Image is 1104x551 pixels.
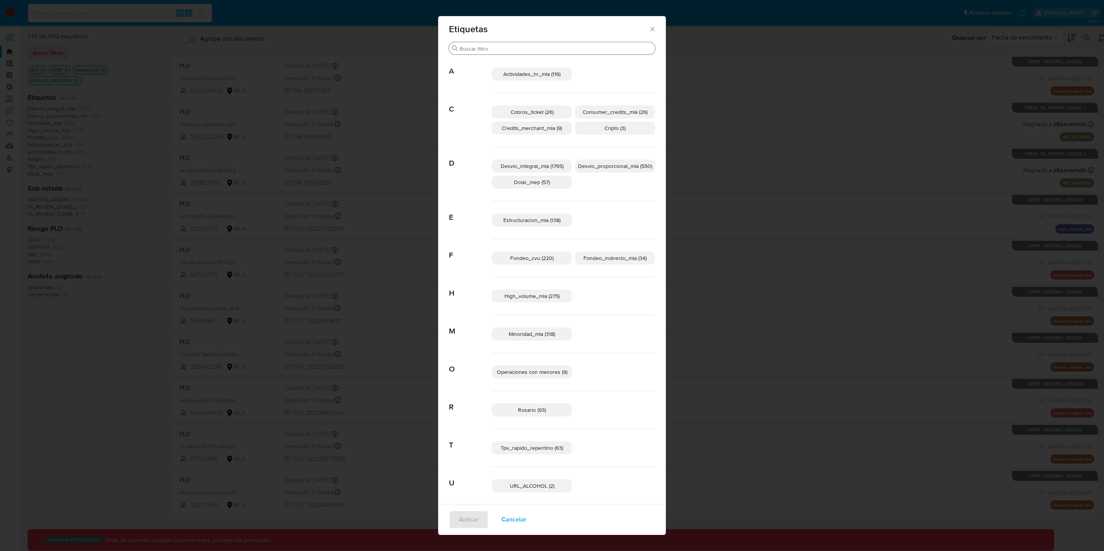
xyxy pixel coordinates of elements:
span: Tpv_rapido_repentino (63) [501,444,563,452]
div: Actividades_hr_mla (116) [492,67,572,81]
div: URL_ALCOHOL (2) [492,479,572,492]
span: F [449,239,492,260]
span: Etiquetas [449,25,649,34]
div: Tpv_rapido_repentino (63) [492,441,572,454]
div: High_volume_mla (275) [492,289,572,303]
div: Desvio_integral_mla (1765) [492,160,572,173]
span: Consumer_credits_mla (26) [583,108,647,116]
button: Buscar [452,45,458,51]
div: Consumer_credits_mla (26) [575,105,655,118]
div: Cobros_ticket (26) [492,105,572,118]
span: H [449,277,492,298]
span: Fondeo_indirecto_mla (34) [583,254,647,262]
span: Cancelar [501,511,526,528]
span: Cripto (3) [605,124,626,132]
div: Dolar_mep (57) [492,176,572,189]
div: Desvio_proporcional_mla (550) [575,160,655,173]
span: Credits_merchant_mla (9) [502,124,562,132]
span: High_volume_mla (275) [504,292,560,300]
span: Actividades_hr_mla (116) [503,70,560,78]
button: Cancelar [491,510,536,529]
span: Desvio_proporcional_mla (550) [578,162,652,170]
div: Estructuracion_mla (138) [492,214,572,227]
span: O [449,353,492,374]
button: Cerrar [649,25,655,32]
span: Minoridad_mla (318) [509,330,555,338]
span: E [449,201,492,222]
span: M [449,315,492,336]
span: R [449,391,492,412]
div: Operaciones con menores (9) [492,365,572,378]
span: Rosario (93) [518,406,546,414]
span: Dolar_mep (57) [514,178,550,186]
div: Fondeo_cvu (220) [492,252,572,265]
span: Fondeo_cvu (220) [510,254,554,262]
div: Cripto (3) [575,122,655,135]
div: Fondeo_indirecto_mla (34) [575,252,655,265]
span: T [449,429,492,450]
div: Rosario (93) [492,403,572,416]
input: Buscar filtro [460,45,652,52]
span: Cobros_ticket (26) [511,108,554,116]
div: Credits_merchant_mla (9) [492,122,572,135]
div: Minoridad_mla (318) [492,327,572,340]
span: A [449,55,492,76]
span: Estructuracion_mla (138) [503,216,560,224]
span: U [449,467,492,488]
span: C [449,93,492,114]
span: D [449,147,492,168]
span: Operaciones con menores (9) [497,368,567,376]
span: Desvio_integral_mla (1765) [501,162,563,170]
span: URL_ALCOHOL (2) [510,482,554,490]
